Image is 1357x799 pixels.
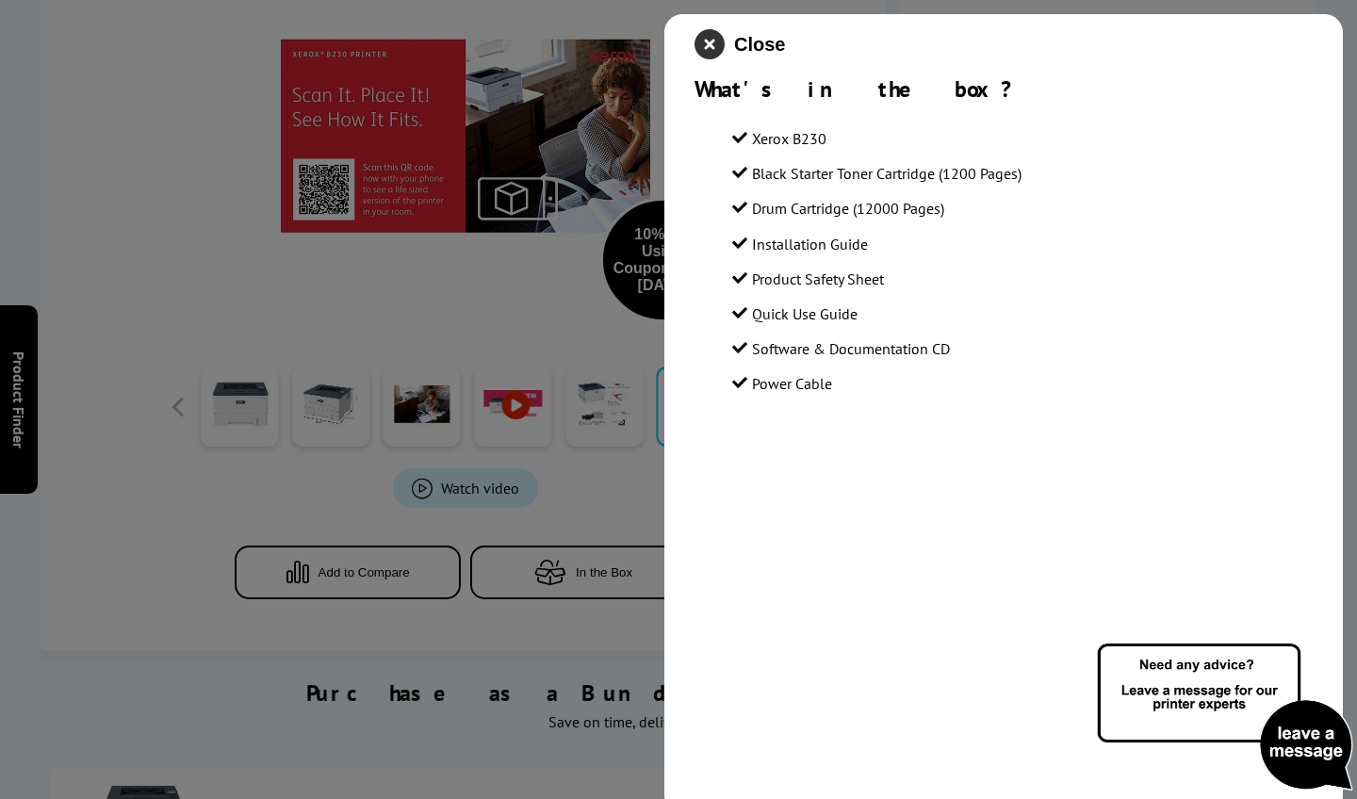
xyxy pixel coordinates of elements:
span: Quick Use Guide [752,304,858,323]
span: Software & Documentation CD [752,339,950,358]
button: close modal [695,29,785,59]
span: Installation Guide [752,235,868,253]
span: Drum Cartridge (12000 Pages) [752,199,944,218]
div: What's in the box? [695,74,1313,104]
span: Xerox B230 [752,129,826,148]
span: Black Starter Toner Cartridge (1200 Pages) [752,164,1022,183]
span: Product Safety Sheet [752,269,884,288]
img: Open Live Chat window [1093,641,1357,795]
span: Power Cable [752,374,832,393]
span: Close [734,34,785,56]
